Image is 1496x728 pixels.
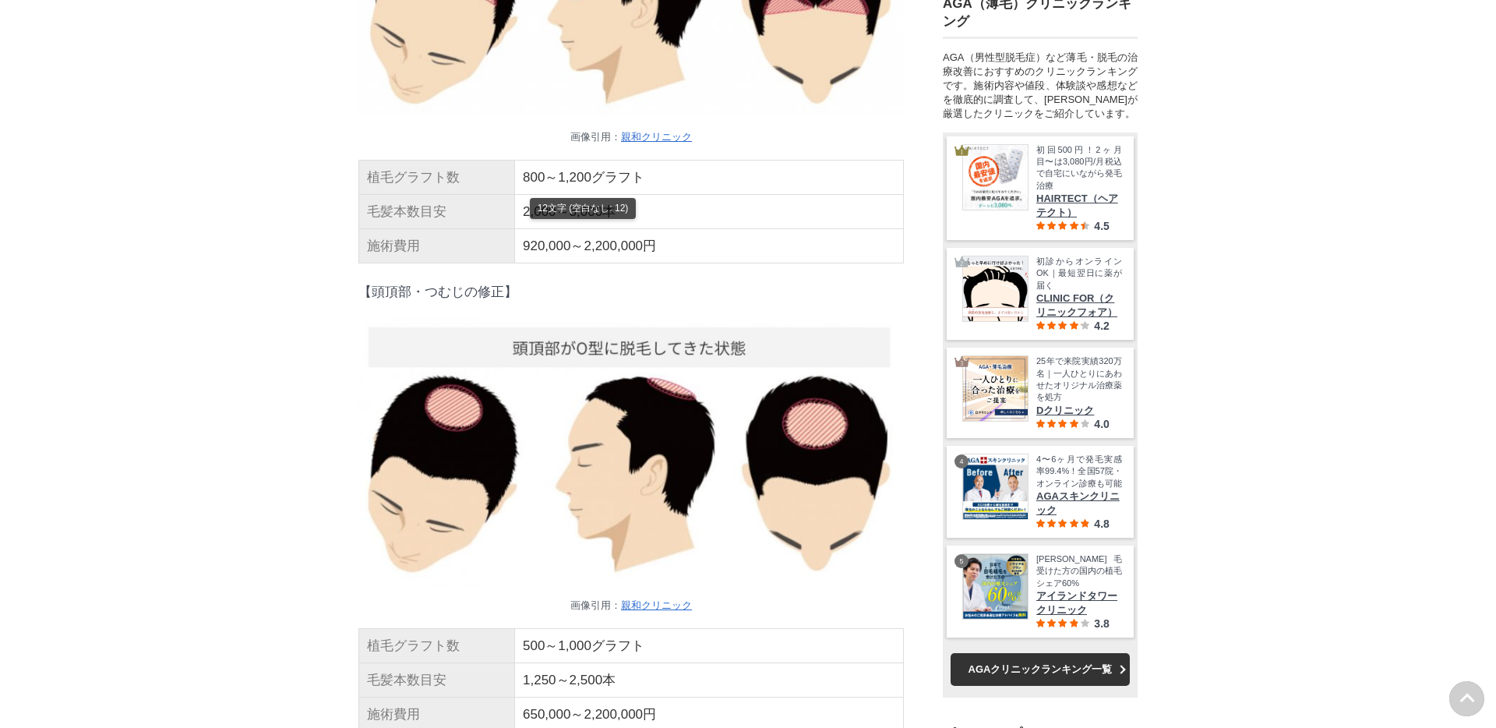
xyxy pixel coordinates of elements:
[963,256,1028,321] img: クリニックフォア
[1036,404,1122,418] span: Dクリニック
[621,599,692,611] a: 親和クリニック
[1036,355,1122,404] span: 25年で来院実績320万名｜一人ひとりにあわせたオリジナル治療薬を処方
[951,653,1130,686] a: AGAクリニックランキング一覧
[1094,518,1109,530] span: 4.8
[1036,454,1122,489] span: 4〜6ヶ月で発毛実感率99.4%！全国57院・オンライン診療も可能
[963,454,1028,519] img: AGAスキンクリニック
[358,316,904,586] img: 頭頂部がO型に脱毛してきた状態
[962,144,1122,233] a: HAIRTECT 国内最安値を追求。ずーっと3,080円。 初回500円！2ヶ月目〜は3,080円/月税込で自宅にいながら発毛治療 HAIRTECT（ヘアテクト） 4.5
[515,663,904,698] td: 1,250～2,500本
[1036,192,1122,220] span: HAIRTECT（ヘアテクト）
[359,194,515,228] td: 毛髪本数目安
[515,228,904,263] td: 920,000～2,200,000円
[963,145,1028,210] img: HAIRTECT 国内最安値を追求。ずーっと3,080円。
[1036,256,1122,292] span: 初診からオンラインOK｜最短翌日に薬が届く
[1449,681,1484,716] img: PAGE UP
[358,130,904,144] figcaption: 画像引用：
[1036,489,1122,518] span: AGAスキンクリニック
[1036,589,1122,617] span: アイランドタワークリニック
[962,355,1122,430] a: Dクリニック 25年で来院実績320万名｜一人ひとりにあわせたオリジナル治療薬を処方 Dクリニック 4.0
[1094,418,1109,430] span: 4.0
[1036,144,1122,193] span: 初回500円！2ヶ月目〜は3,080円/月税込で自宅にいながら発毛治療
[359,663,515,698] td: 毛髪本数目安
[1036,553,1122,589] span: [PERSON_NAME]毛受けた方の国内の植毛シェア60%
[962,256,1122,332] a: クリニックフォア 初診からオンラインOK｜最短翌日に薬が届く CLINIC FOR（クリニックフォア） 4.2
[963,554,1028,619] img: アイランドタワークリニック
[358,599,904,613] figcaption: 画像引用：
[1094,320,1109,332] span: 4.2
[943,51,1138,121] div: AGA（男性型脱毛症）など薄毛・脱毛の治療改善におすすめのクリニックランキングです。施術内容や値段、体験談や感想などを徹底的に調査して、[PERSON_NAME]が厳選したクリニックをご紹介して...
[962,553,1122,630] a: アイランドタワークリニック [PERSON_NAME]毛受けた方の国内の植毛シェア60% アイランドタワークリニック 3.8
[515,160,904,194] td: 800～1,200グラフト
[359,228,515,263] td: 施術費用
[1036,292,1122,320] span: CLINIC FOR（クリニックフォア）
[359,629,515,663] td: 植毛グラフト数
[963,356,1028,421] img: Dクリニック
[962,454,1122,530] a: AGAスキンクリニック 4〜6ヶ月で発毛実感率99.4%！全国57院・オンライン診療も可能 AGAスキンクリニック 4.8
[1094,617,1109,630] span: 3.8
[621,131,692,143] a: 親和クリニック
[358,283,904,301] p: 【頭頂部・つむじの修正】
[1094,220,1109,232] span: 4.5
[515,194,904,228] td: 2,000～3,000本
[515,629,904,663] td: 500～1,000グラフト
[359,160,515,194] td: 植毛グラフト数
